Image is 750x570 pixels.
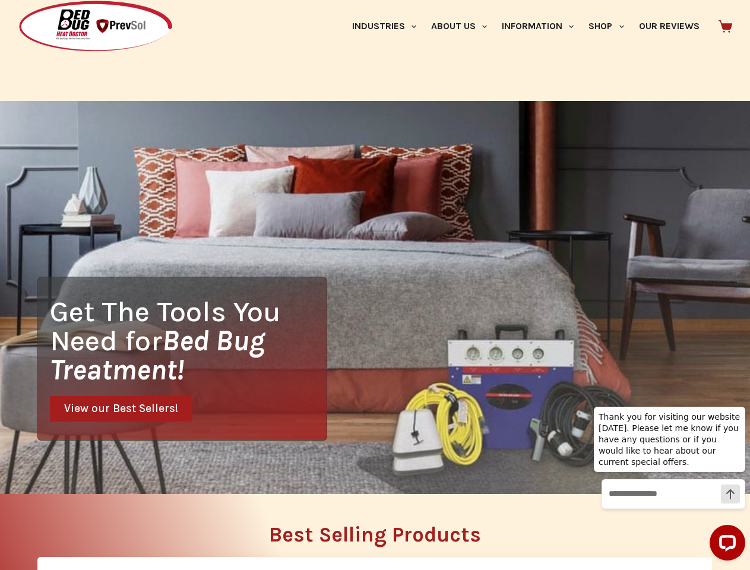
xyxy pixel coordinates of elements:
span: View our Best Sellers! [64,403,178,414]
h1: Get The Tools You Need for [50,297,327,384]
i: Bed Bug Treatment! [50,324,265,387]
h2: Best Selling Products [37,524,713,545]
iframe: LiveChat chat widget [584,395,750,570]
a: View our Best Sellers! [50,396,192,422]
